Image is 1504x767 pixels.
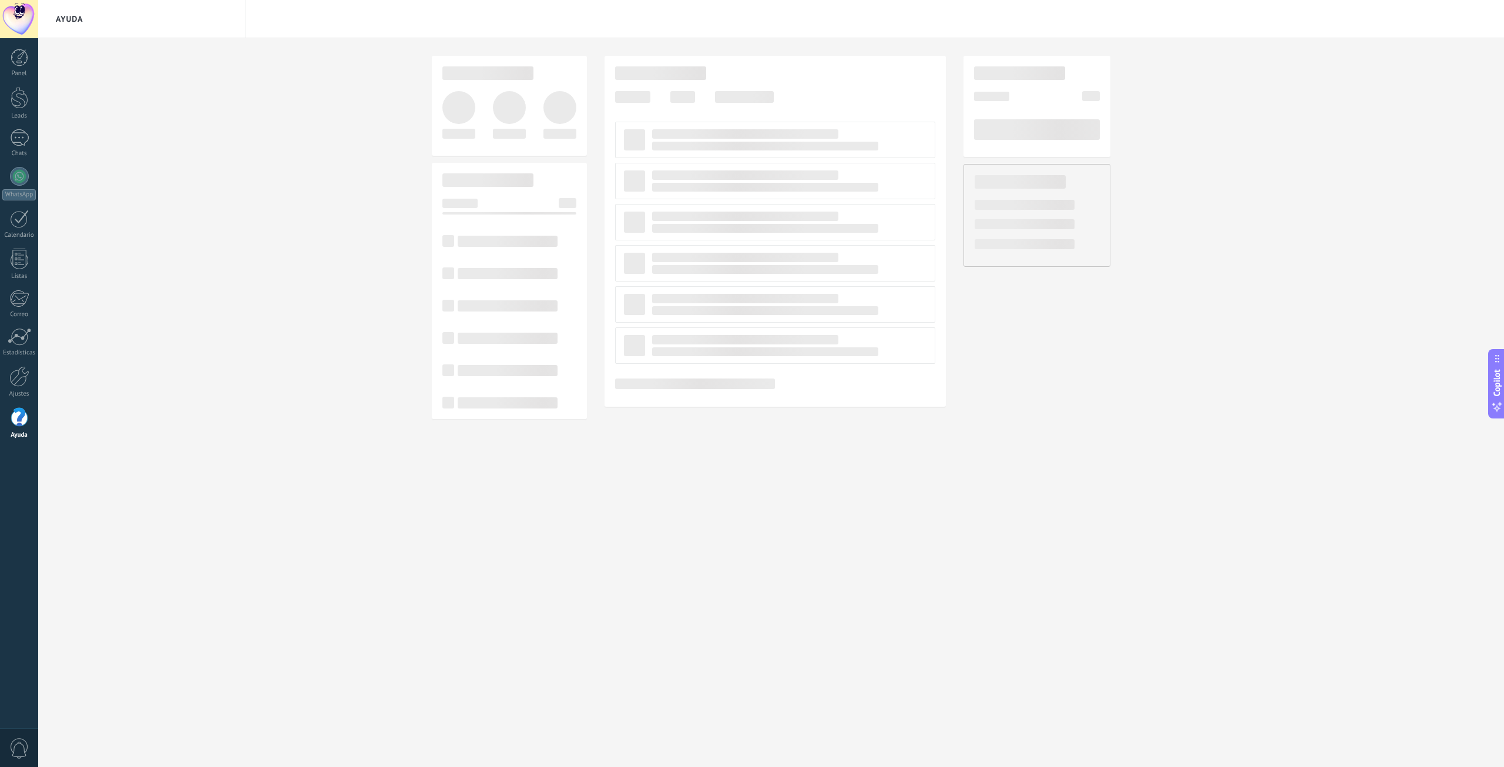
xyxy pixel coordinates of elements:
div: Ayuda [2,431,36,439]
span: Copilot [1491,369,1503,396]
div: Calendario [2,232,36,239]
div: Chats [2,150,36,158]
div: Ajustes [2,390,36,398]
div: WhatsApp [2,189,36,200]
div: Leads [2,112,36,120]
div: Panel [2,70,36,78]
div: Estadísticas [2,349,36,357]
div: Listas [2,273,36,280]
div: Correo [2,311,36,319]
